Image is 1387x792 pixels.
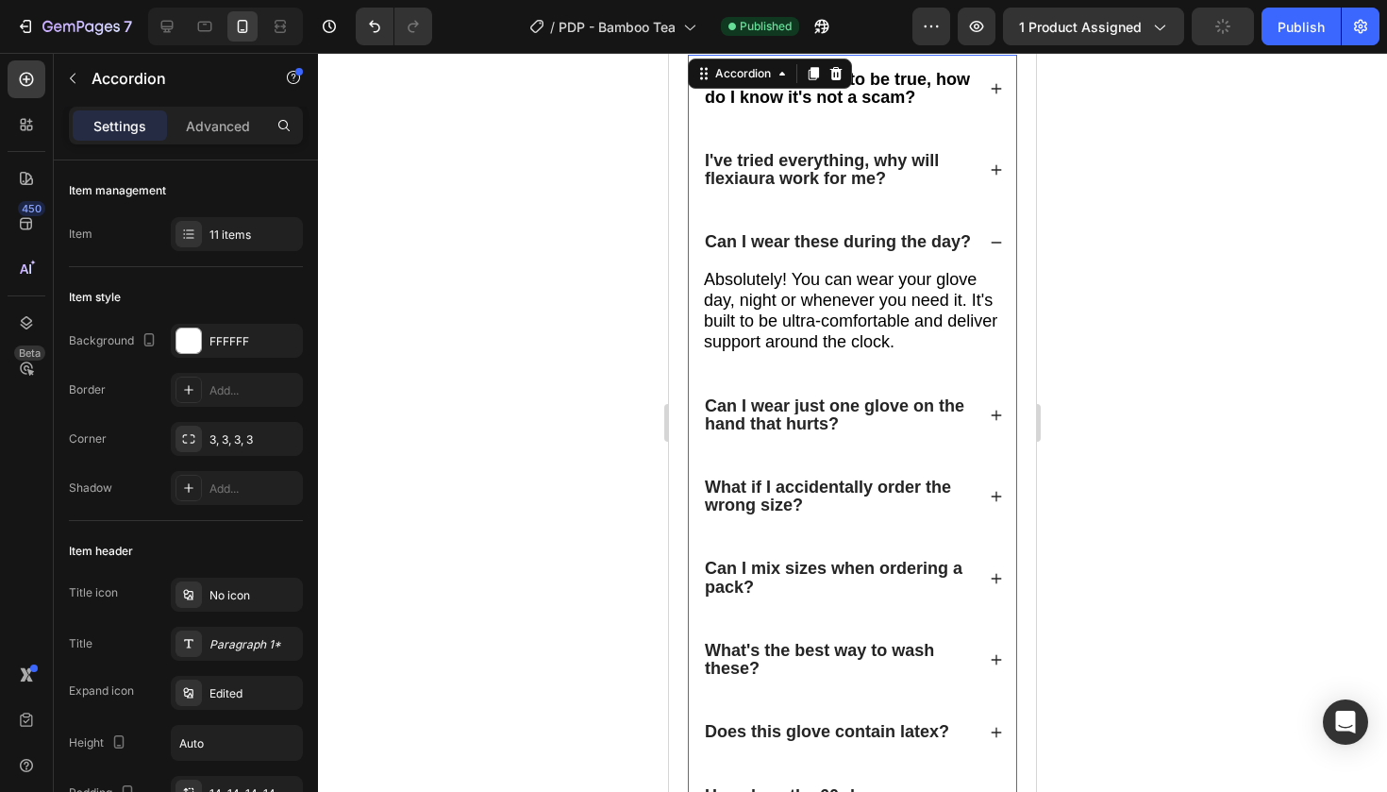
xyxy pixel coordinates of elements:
[550,17,555,37] span: /
[209,587,298,604] div: No icon
[42,12,106,29] div: Accordion
[209,431,298,448] div: 3, 3, 3, 3
[356,8,432,45] div: Undo/Redo
[209,480,298,497] div: Add...
[209,636,298,653] div: Paragraph 1*
[1019,17,1142,37] span: 1 product assigned
[14,345,45,361] div: Beta
[209,333,298,350] div: FFFFFF
[69,226,92,243] div: Item
[209,382,298,399] div: Add...
[186,116,250,136] p: Advanced
[69,731,130,756] div: Height
[18,201,45,216] div: 450
[93,116,146,136] p: Settings
[669,53,1036,792] iframe: Design area
[172,726,302,760] input: Auto
[69,682,134,699] div: Expand icon
[209,227,298,244] div: 11 items
[69,635,92,652] div: Title
[69,584,118,601] div: Title icon
[69,329,160,354] div: Background
[1262,8,1341,45] button: Publish
[8,8,141,45] button: 7
[69,480,112,497] div: Shadow
[36,733,264,770] strong: How does the 60-day money back guarantee work?
[69,543,133,560] div: Item header
[740,18,792,35] span: Published
[69,430,107,447] div: Corner
[559,17,676,37] span: PDP - Bamboo Tea
[1278,17,1325,37] div: Publish
[124,15,132,38] p: 7
[1323,699,1368,745] div: Open Intercom Messenger
[69,182,166,199] div: Item management
[1003,8,1184,45] button: 1 product assigned
[92,67,252,90] p: Accordion
[69,381,106,398] div: Border
[209,685,298,702] div: Edited
[69,289,121,306] div: Item style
